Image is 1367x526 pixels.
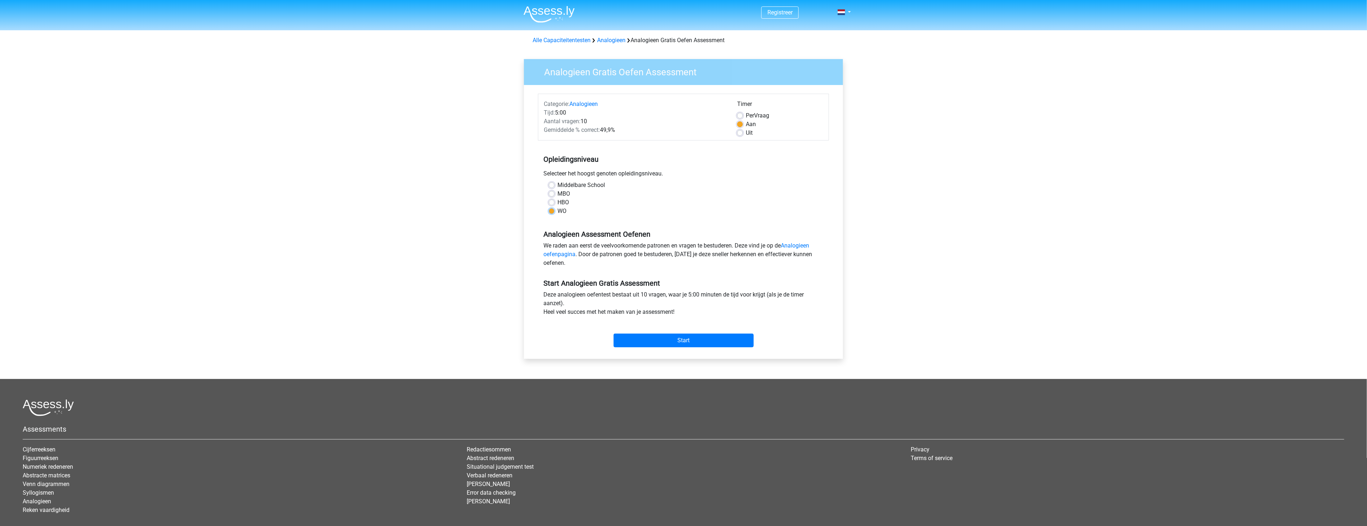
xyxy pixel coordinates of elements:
a: [PERSON_NAME] [467,481,510,487]
h3: Analogieen Gratis Oefen Assessment [535,64,838,78]
a: Error data checking [467,489,516,496]
span: Per [746,112,754,119]
div: We raden aan eerst de veelvoorkomende patronen en vragen te bestuderen. Deze vind je op de . Door... [538,241,829,270]
a: Analogieen [597,37,626,44]
input: Start [614,334,754,347]
label: MBO [557,190,570,198]
a: Figuurreeksen [23,455,58,462]
a: Alle Capaciteitentesten [533,37,591,44]
img: Assessly [524,6,575,23]
span: Categorie: [544,101,569,107]
label: Middelbare School [557,181,605,190]
a: Abstract redeneren [467,455,514,462]
a: Reken vaardigheid [23,507,70,513]
label: HBO [557,198,569,207]
h5: Start Analogieen Gratis Assessment [543,279,824,287]
span: Gemiddelde % correct: [544,126,600,133]
a: Abstracte matrices [23,472,70,479]
h5: Opleidingsniveau [543,152,824,166]
a: [PERSON_NAME] [467,498,510,505]
span: Tijd: [544,109,555,116]
label: WO [557,207,566,215]
span: Aantal vragen: [544,118,581,125]
div: 10 [538,117,732,126]
a: Registreer [767,9,793,16]
div: Selecteer het hoogst genoten opleidingsniveau. [538,169,829,181]
a: Analogieen [569,101,598,107]
label: Uit [746,129,753,137]
label: Vraag [746,111,769,120]
a: Syllogismen [23,489,54,496]
div: Timer [737,100,823,111]
div: Deze analogieen oefentest bestaat uit 10 vragen, waar je 5:00 minuten de tijd voor krijgt (als je... [538,290,829,319]
a: Analogieen [23,498,51,505]
div: 49,9% [538,126,732,134]
a: Venn diagrammen [23,481,70,487]
a: Cijferreeksen [23,446,55,453]
a: Situational judgement test [467,463,534,470]
h5: Analogieen Assessment Oefenen [543,230,824,239]
h5: Assessments [23,425,1344,433]
a: Terms of service [911,455,953,462]
label: Aan [746,120,756,129]
a: Numeriek redeneren [23,463,73,470]
a: Verbaal redeneren [467,472,512,479]
a: Redactiesommen [467,446,511,453]
a: Privacy [911,446,930,453]
img: Assessly logo [23,399,74,416]
div: 5:00 [538,108,732,117]
div: Analogieen Gratis Oefen Assessment [530,36,837,45]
